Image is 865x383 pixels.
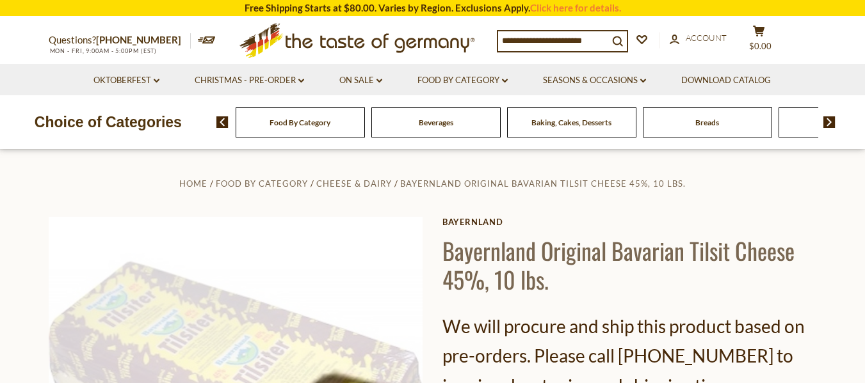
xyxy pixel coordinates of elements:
a: Bayernland Original Bavarian Tilsit Cheese 45%, 10 lbs. [400,178,686,189]
span: Account [686,33,727,43]
span: MON - FRI, 9:00AM - 5:00PM (EST) [49,47,158,54]
a: Food By Category [270,118,330,127]
a: Bayernland [442,217,817,227]
a: Oktoberfest [93,74,159,88]
a: Food By Category [417,74,508,88]
p: Questions? [49,32,191,49]
img: next arrow [823,116,836,128]
a: [PHONE_NUMBER] [96,34,181,45]
span: $0.00 [749,41,772,51]
a: Christmas - PRE-ORDER [195,74,304,88]
a: Home [179,178,207,189]
a: Cheese & Dairy [316,178,392,189]
a: Download Catalog [681,74,771,88]
a: Click here for details. [530,2,621,13]
a: Seasons & Occasions [543,74,646,88]
a: Breads [695,118,719,127]
h1: Bayernland Original Bavarian Tilsit Cheese 45%, 10 lbs. [442,236,817,293]
a: On Sale [339,74,382,88]
a: Account [670,31,727,45]
a: Food By Category [216,178,308,189]
a: Beverages [419,118,453,127]
a: Baking, Cakes, Desserts [531,118,611,127]
img: previous arrow [216,116,229,128]
button: $0.00 [740,25,779,57]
